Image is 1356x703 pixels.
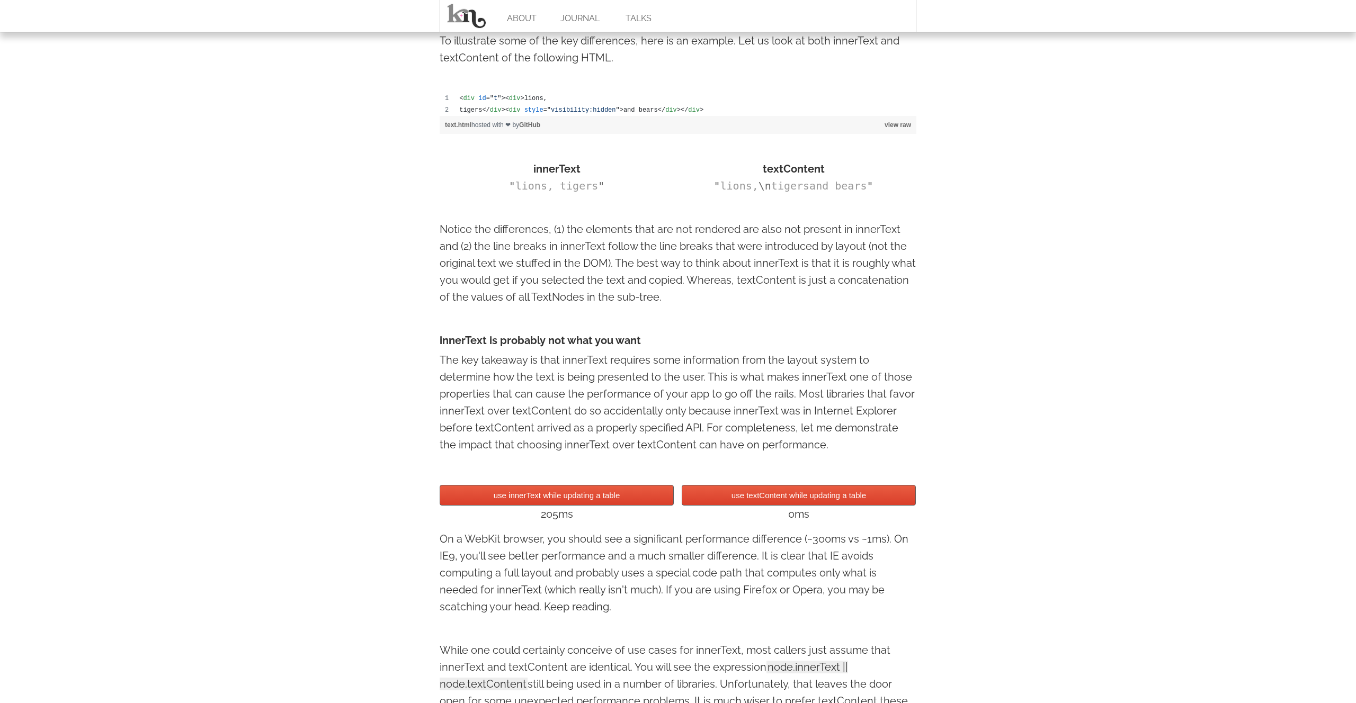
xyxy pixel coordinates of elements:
[509,106,521,114] span: div
[463,95,475,102] span: div
[551,106,615,114] span: visibility:hidden
[682,506,916,522] div: 0ms
[688,106,700,114] span: div
[478,95,486,102] span: id
[494,95,497,102] span: t
[440,177,674,194] div: lions, tigers
[867,179,873,192] span: "
[440,93,916,116] div: text.html content, created by kellegous on 10:25AM on February 25, 2013.
[520,95,524,102] span: >
[459,95,463,102] span: <
[440,661,848,690] span: node.innerText || node.textContent
[440,530,916,615] p: On a WebKit browser, you should see a significant performance difference (~300ms vs ~1ms). On IE9...
[676,177,911,194] div: lions, tigersand bears
[501,95,505,102] span: >
[440,332,916,349] h4: innerText is probably not what you want
[505,106,509,114] span: <
[440,116,916,134] div: hosted with ❤ by
[440,485,674,506] button: use innerText while updating a table
[501,106,505,114] span: >
[598,179,604,192] span: "
[700,106,703,114] span: >
[454,93,916,104] td: =" " lions,
[524,106,543,114] span: style
[620,106,623,114] span: >
[440,351,916,453] p: The key takeaway is that innerText requires some information from the layout system to determine ...
[676,160,911,177] div: textContent
[482,106,489,114] span: </
[519,121,540,129] a: GitHub
[440,160,674,177] div: innerText
[759,179,771,192] span: \n
[713,179,720,192] span: "
[681,106,688,114] span: </
[885,121,911,129] a: view raw
[440,32,916,66] p: To illustrate some of the key differences, here is an example. Let us look at both innerText and ...
[658,106,665,114] span: </
[665,106,677,114] span: div
[490,106,502,114] span: div
[440,221,916,305] p: Notice the differences, (1) the elements that are not rendered are also not present in innerText ...
[677,106,681,114] span: >
[440,506,674,522] div: 205ms
[505,95,509,102] span: <
[445,121,471,129] a: text.html
[509,179,515,192] span: "
[509,95,521,102] span: div
[454,104,916,116] td: tigers =" " and bears
[682,485,916,506] button: use textContent while updating a table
